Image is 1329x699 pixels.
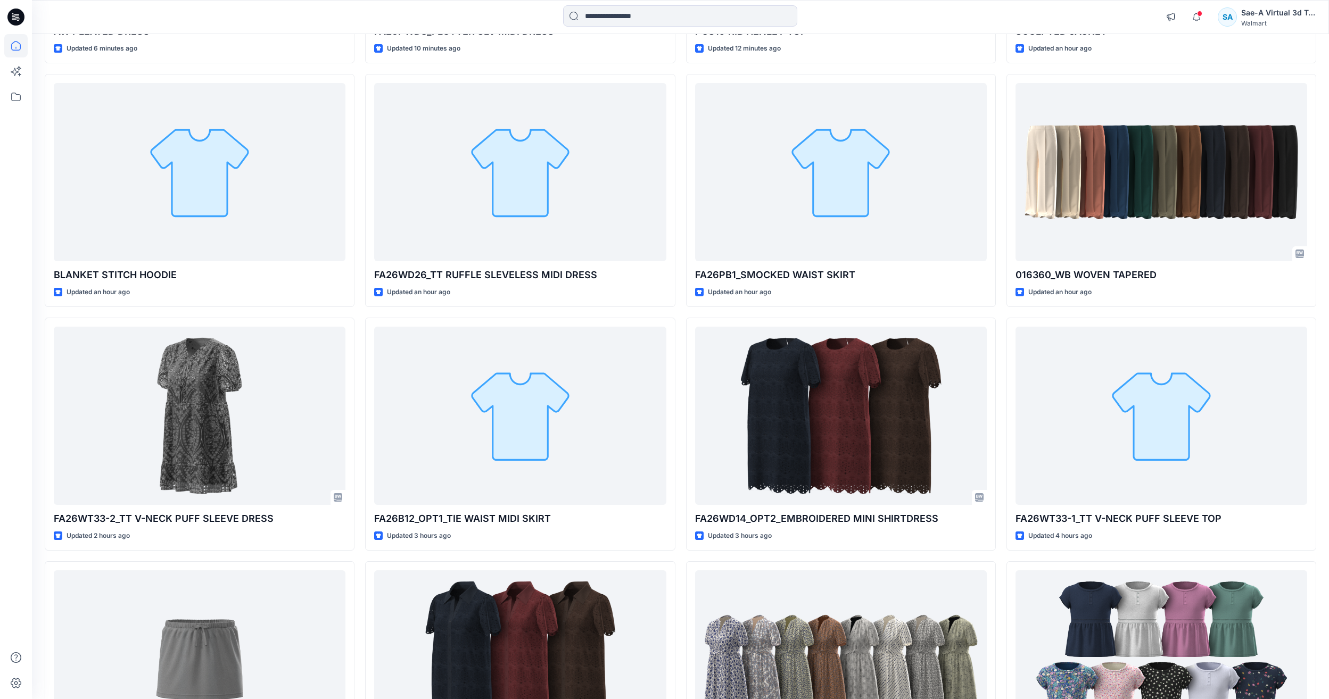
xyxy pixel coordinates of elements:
[1016,511,1307,526] p: FA26WT33-1_TT V-NECK PUFF SLEEVE TOP
[54,83,345,261] a: BLANKET STITCH HOODIE
[67,43,137,54] p: Updated 6 minutes ago
[67,287,130,298] p: Updated an hour ago
[387,530,451,542] p: Updated 3 hours ago
[1241,6,1316,19] div: Sae-A Virtual 3d Team
[1028,530,1092,542] p: Updated 4 hours ago
[54,511,345,526] p: FA26WT33-2_TT V-NECK PUFF SLEEVE DRESS
[1016,268,1307,282] p: 016360_WB WOVEN TAPERED
[695,268,987,282] p: FA26PB1_SMOCKED WAIST SKIRT
[387,287,450,298] p: Updated an hour ago
[695,327,987,505] a: FA26WD14_OPT2_EMBROIDERED MINI SHIRTDRESS
[54,327,345,505] a: FA26WT33-2_TT V-NECK PUFF SLEEVE DRESS
[1016,83,1307,261] a: 016360_WB WOVEN TAPERED
[695,511,987,526] p: FA26WD14_OPT2_EMBROIDERED MINI SHIRTDRESS
[1028,43,1092,54] p: Updated an hour ago
[54,268,345,282] p: BLANKET STITCH HOODIE
[374,511,666,526] p: FA26B12_OPT1_TIE WAIST MIDI SKIRT
[1028,287,1092,298] p: Updated an hour ago
[387,43,460,54] p: Updated 10 minutes ago
[67,530,130,542] p: Updated 2 hours ago
[374,327,666,505] a: FA26B12_OPT1_TIE WAIST MIDI SKIRT
[1241,19,1316,27] div: Walmart
[695,83,987,261] a: FA26PB1_SMOCKED WAIST SKIRT
[708,43,781,54] p: Updated 12 minutes ago
[1016,327,1307,505] a: FA26WT33-1_TT V-NECK PUFF SLEEVE TOP
[708,287,771,298] p: Updated an hour ago
[374,268,666,282] p: FA26WD26_TT RUFFLE SLEVELESS MIDI DRESS
[708,530,772,542] p: Updated 3 hours ago
[1218,7,1237,27] div: SA
[374,83,666,261] a: FA26WD26_TT RUFFLE SLEVELESS MIDI DRESS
